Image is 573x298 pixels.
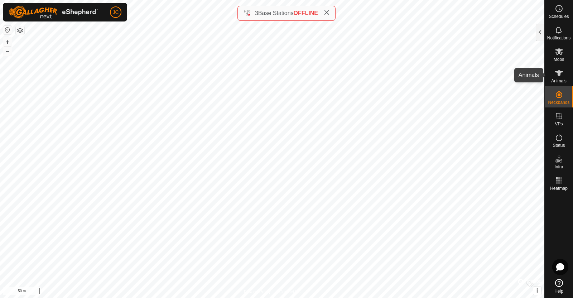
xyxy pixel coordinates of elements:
span: Schedules [549,14,569,19]
span: Base Stations [258,10,294,16]
span: OFFLINE [294,10,318,16]
span: JC [112,9,119,16]
span: Neckbands [548,100,569,105]
span: i [536,288,538,294]
span: 3 [255,10,258,16]
span: Infra [554,165,563,169]
span: Animals [551,79,567,83]
a: Contact Us [279,289,300,295]
span: VPs [555,122,563,126]
a: Privacy Policy [244,289,271,295]
img: Gallagher Logo [9,6,98,19]
button: i [533,287,541,295]
span: Help [554,289,563,293]
a: Help [545,276,573,296]
button: Map Layers [16,26,24,35]
span: Status [553,143,565,148]
span: Heatmap [550,186,568,191]
button: + [3,38,12,46]
span: Mobs [554,57,564,62]
button: Reset Map [3,26,12,34]
span: Notifications [547,36,570,40]
button: – [3,47,12,56]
